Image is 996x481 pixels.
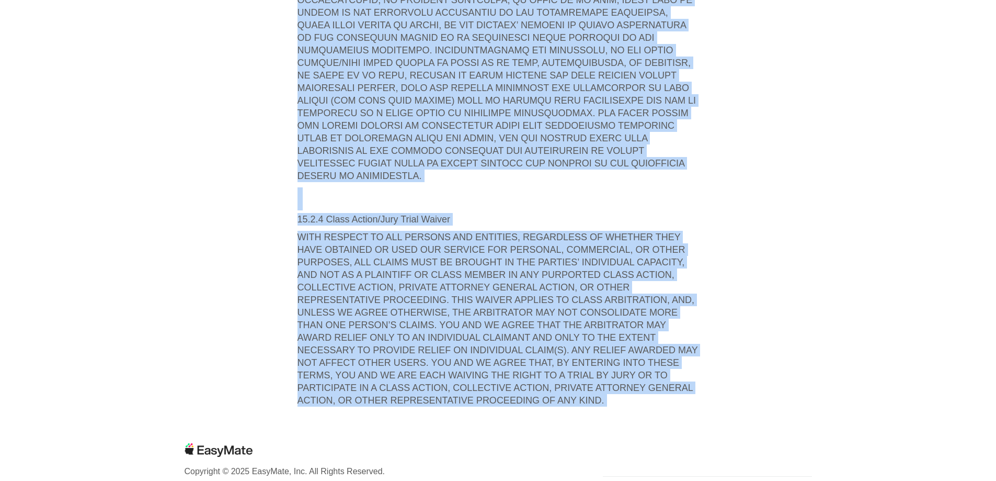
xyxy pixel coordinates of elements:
p: Copyright © 2025 EasyMate, Inc. All Rights Reserved. [185,465,385,478]
img: Easymate logo [185,443,253,457]
p: WITH RESPECT TO ALL PERSONS AND ENTITIES, REGARDLESS OF WHETHER THEY HAVE OBTAINED OR USED OUR SE... [297,231,699,407]
h1: ‍ [297,412,699,435]
strong: 15.2.4 Class Action/Jury Trial Waiver [297,214,450,225]
h1: ‍ [297,187,699,210]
